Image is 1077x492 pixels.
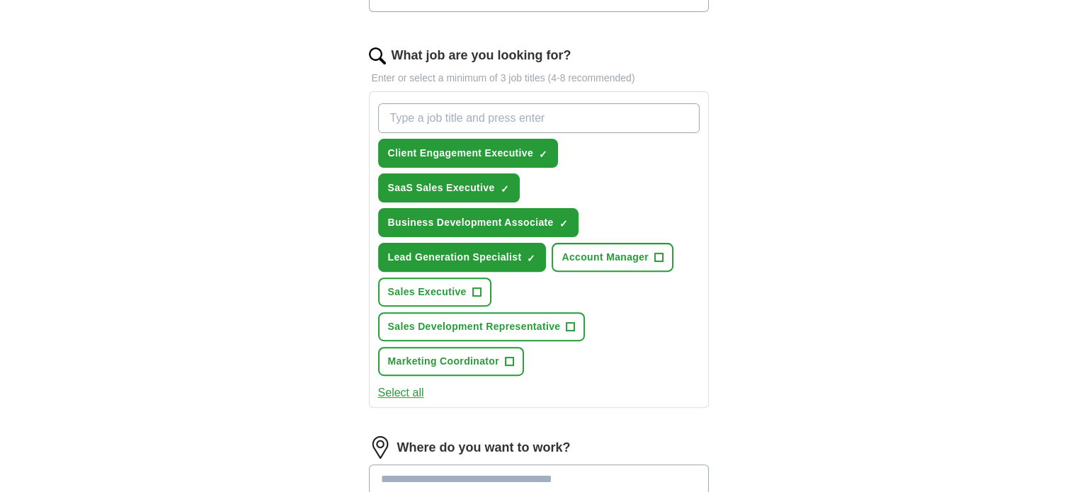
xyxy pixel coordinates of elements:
[397,438,571,457] label: Where do you want to work?
[378,173,520,202] button: SaaS Sales Executive✓
[369,436,392,459] img: location.png
[527,253,535,264] span: ✓
[378,278,491,307] button: Sales Executive
[392,46,571,65] label: What job are you looking for?
[501,183,509,195] span: ✓
[378,243,547,272] button: Lead Generation Specialist✓
[388,146,534,161] span: Client Engagement Executive
[388,215,554,230] span: Business Development Associate
[378,103,700,133] input: Type a job title and press enter
[552,243,673,272] button: Account Manager
[562,250,649,265] span: Account Manager
[378,384,424,401] button: Select all
[378,347,524,376] button: Marketing Coordinator
[388,250,522,265] span: Lead Generation Specialist
[388,181,495,195] span: SaaS Sales Executive
[388,354,499,369] span: Marketing Coordinator
[378,139,559,168] button: Client Engagement Executive✓
[539,149,547,160] span: ✓
[559,218,568,229] span: ✓
[369,71,709,86] p: Enter or select a minimum of 3 job titles (4-8 recommended)
[369,47,386,64] img: search.png
[388,285,467,299] span: Sales Executive
[388,319,561,334] span: Sales Development Representative
[378,208,579,237] button: Business Development Associate✓
[378,312,586,341] button: Sales Development Representative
